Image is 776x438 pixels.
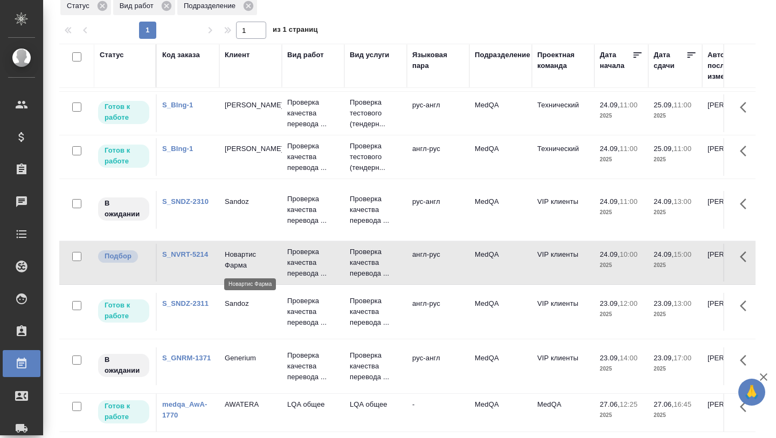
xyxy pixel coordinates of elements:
td: [PERSON_NAME] [702,347,765,385]
button: Здесь прячутся важные кнопки [733,244,759,270]
p: 24.09, [600,250,620,258]
p: Статус [67,1,93,11]
td: MedQA [469,347,532,385]
p: Вид работ [120,1,157,11]
td: рус-англ [407,347,469,385]
td: VIP клиенты [532,191,594,229]
p: 2025 [600,207,643,218]
td: рус-англ [407,94,469,132]
td: [PERSON_NAME] [702,394,765,432]
p: Новартис Фарма [225,249,276,271]
div: Проектная команда [537,50,589,71]
p: 13:00 [674,299,691,307]
div: Вид работ [287,50,324,60]
p: 11:00 [620,101,638,109]
td: англ-рус [407,138,469,176]
td: MedQA [469,138,532,176]
a: S_GNRM-1371 [162,354,211,362]
button: 🙏 [738,379,765,406]
p: 23.09, [654,354,674,362]
p: Проверка качества перевода ... [350,296,401,328]
td: VIP клиенты [532,244,594,282]
button: Здесь прячутся важные кнопки [733,94,759,120]
p: 2025 [654,410,697,421]
div: Дата сдачи [654,50,686,71]
p: 2025 [654,364,697,374]
p: Проверка качества перевода ... [287,350,339,382]
p: Generium [225,353,276,364]
p: Проверка тестового (тендерн... [350,141,401,173]
p: 11:00 [620,145,638,153]
p: 2025 [600,364,643,374]
div: Исполнитель назначен, приступать к работе пока рано [97,196,150,222]
p: 2025 [654,260,697,271]
div: Исполнитель назначен, приступать к работе пока рано [97,353,150,378]
td: MedQA [469,293,532,331]
p: Готов к работе [105,145,143,167]
div: Статус [100,50,124,60]
p: Подбор [105,251,131,262]
p: В ожидании [105,354,143,376]
p: Готов к работе [105,401,143,422]
p: 2025 [600,260,643,271]
p: Проверка качества перевода ... [287,141,339,173]
p: Проверка качества перевода ... [350,247,401,279]
td: MedQA [469,191,532,229]
div: Исполнитель может приступить к работе [97,100,150,125]
p: 27.06, [654,400,674,408]
td: Технический [532,138,594,176]
td: [PERSON_NAME] [702,293,765,331]
p: Проверка качества перевода ... [287,97,339,129]
p: 24.09, [600,197,620,206]
p: LQA общее [287,399,339,410]
p: 24.09, [600,145,620,153]
button: Здесь прячутся важные кнопки [733,191,759,217]
p: 12:25 [620,400,638,408]
p: 2025 [600,154,643,165]
td: англ-рус [407,244,469,282]
p: 2025 [654,111,697,121]
td: MedQA [469,394,532,432]
a: medqa_AwA-1770 [162,400,207,419]
p: 12:00 [620,299,638,307]
p: 17:00 [674,354,691,362]
p: 16:45 [674,400,691,408]
p: 14:00 [620,354,638,362]
a: S_SNDZ-2311 [162,299,209,307]
p: В ожидании [105,198,143,220]
p: 25.09, [654,145,674,153]
p: 24.09, [654,250,674,258]
p: 10:00 [620,250,638,258]
a: S_SNDZ-2310 [162,197,209,206]
p: 23.09, [654,299,674,307]
p: Sandoz [225,298,276,309]
p: 11:00 [674,101,691,109]
td: [PERSON_NAME] [702,191,765,229]
div: Клиент [225,50,250,60]
div: Дата начала [600,50,632,71]
span: из 1 страниц [273,23,318,39]
td: [PERSON_NAME] [702,244,765,282]
p: 2025 [654,309,697,320]
p: 2025 [600,111,643,121]
p: 23.09, [600,354,620,362]
td: MedQA [532,394,594,432]
div: Исполнитель может приступить к работе [97,399,150,425]
td: англ-рус [407,293,469,331]
p: 25.09, [654,101,674,109]
button: Здесь прячутся важные кнопки [733,347,759,373]
p: 2025 [600,309,643,320]
a: S_BIng-1 [162,145,193,153]
p: 23.09, [600,299,620,307]
p: 11:00 [620,197,638,206]
div: Языковая пара [412,50,464,71]
p: Подразделение [184,1,239,11]
p: 2025 [600,410,643,421]
p: Проверка качества перевода ... [350,194,401,226]
div: Исполнитель может приступить к работе [97,143,150,169]
td: [PERSON_NAME] [702,138,765,176]
div: Подразделение [475,50,530,60]
p: Проверка качества перевода ... [287,247,339,279]
p: 2025 [654,154,697,165]
p: Готов к работе [105,300,143,321]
